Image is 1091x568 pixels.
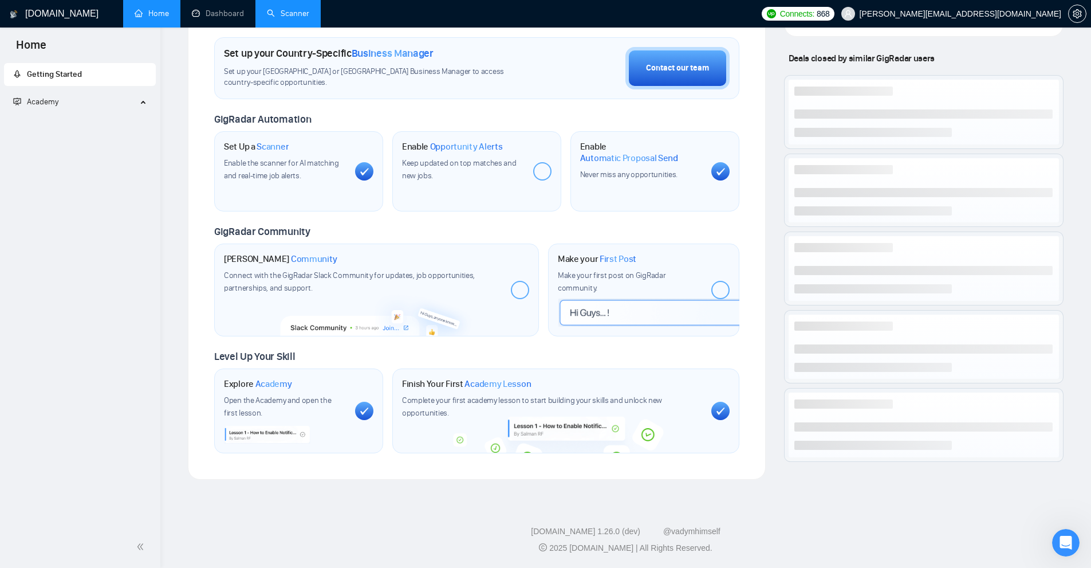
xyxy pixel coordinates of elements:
span: Keep updated on top matches and new jobs. [402,158,517,181]
span: First Post [600,253,636,265]
div: Contact our team [646,62,709,75]
span: Academy [27,97,58,107]
span: Never miss any opportunities. [580,170,678,179]
span: Getting Started [27,69,82,79]
span: Set up your [GEOGRAPHIC_DATA] or [GEOGRAPHIC_DATA] Business Manager to access country-specific op... [224,66,527,88]
h1: Enable [580,141,702,163]
div: 2025 [DOMAIN_NAME] | All Rights Reserved. [170,542,1082,554]
span: Automatic Proposal Send [580,152,678,164]
img: slackcommunity-bg.png [280,289,474,336]
a: homeHome [135,9,169,18]
h1: [PERSON_NAME] [224,253,337,265]
h1: Explore [224,378,292,390]
span: Connect with the GigRadar Slack Community for updates, job opportunities, partnerships, and support. [224,271,475,293]
span: setting [1069,9,1086,18]
a: [DOMAIN_NAME] 1.26.0 (dev) [531,527,640,536]
button: setting [1068,5,1086,23]
span: user [844,10,852,18]
span: Home [7,37,56,61]
a: @vadymhimself [663,527,720,536]
span: Make your first post on GigRadar community. [558,271,665,293]
a: dashboardDashboard [192,9,244,18]
h1: Set Up a [224,141,289,152]
span: Enable the scanner for AI matching and real-time job alerts. [224,158,339,181]
h1: Finish Your First [402,378,531,390]
span: Connects: [780,7,814,20]
h1: Enable [402,141,503,152]
span: Level Up Your Skill [214,350,295,363]
span: copyright [539,543,547,551]
span: Opportunity Alerts [430,141,503,152]
span: fund-projection-screen [13,97,21,105]
span: Business Manager [352,47,434,60]
span: Academy [13,97,58,107]
span: GigRadar Community [214,225,310,238]
span: Academy Lesson [464,378,531,390]
span: Deals closed by similar GigRadar users [784,48,939,68]
a: searchScanner [267,9,309,18]
img: upwork-logo.png [767,9,776,18]
h1: Set up your Country-Specific [224,47,434,60]
button: Contact our team [625,47,730,89]
span: Community [291,253,337,265]
span: Academy [255,378,292,390]
a: setting [1068,9,1086,18]
iframe: Intercom live chat [1052,529,1080,557]
span: 868 [817,7,829,20]
span: Open the Academy and open the first lesson. [224,395,331,418]
h1: Make your [558,253,636,265]
li: Getting Started [4,63,156,86]
span: Complete your first academy lesson to start building your skills and unlock new opportunities. [402,395,662,418]
span: GigRadar Automation [214,113,311,126]
span: Scanner [257,141,289,152]
span: double-left [136,541,148,553]
span: rocket [13,70,21,78]
img: logo [10,5,18,23]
